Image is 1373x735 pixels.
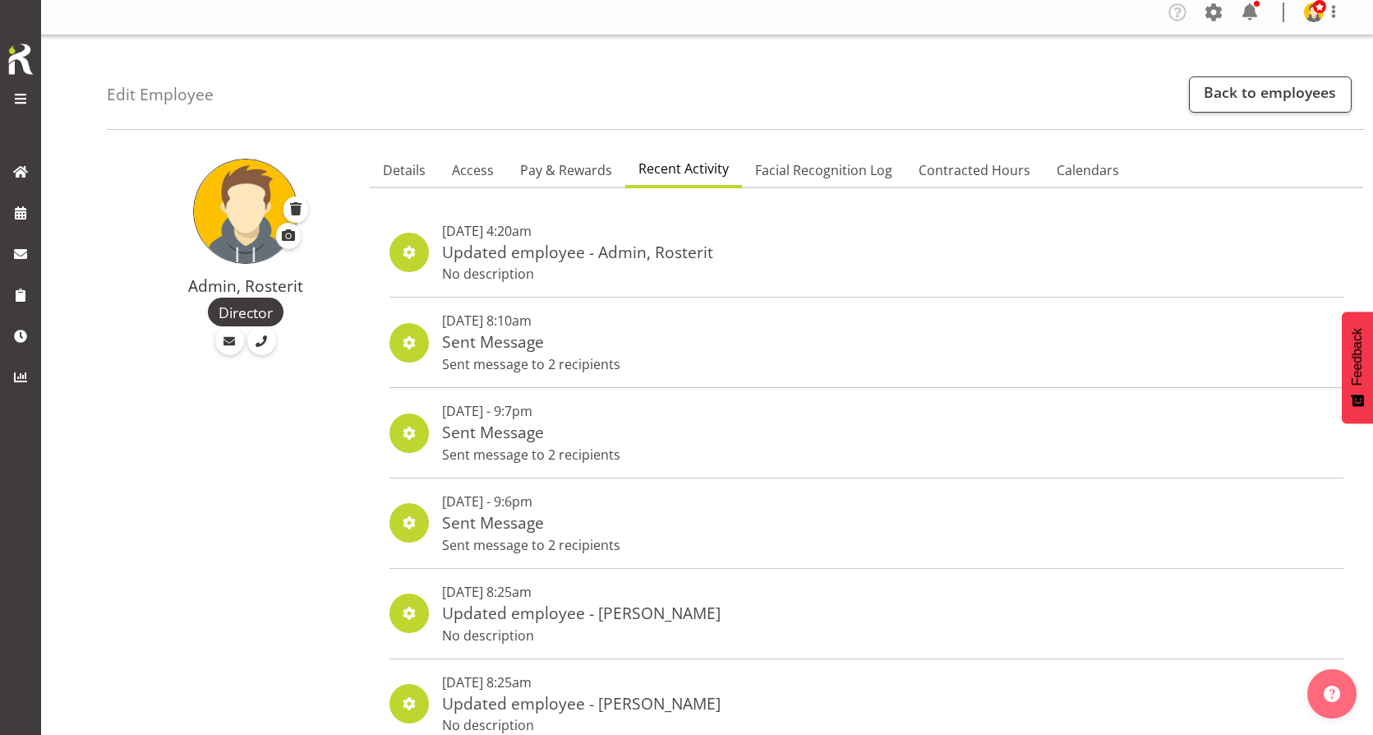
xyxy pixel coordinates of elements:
[442,221,713,241] p: [DATE] 4:20am
[755,160,892,180] span: Facial Recognition Log
[442,401,620,421] p: [DATE] - 9:7pm
[442,311,620,331] p: [DATE] 8:10am
[442,715,721,735] p: No description
[442,331,620,354] p: Sent Message
[442,421,620,445] p: Sent Message
[442,492,620,511] p: [DATE] - 9:6pm
[141,277,350,295] h4: Admin, Rosterit
[442,602,721,626] p: Updated employee - [PERSON_NAME]
[1350,328,1365,386] span: Feedback
[442,511,620,535] p: Sent Message
[442,535,620,555] p: Sent message to 2 recipients
[442,582,721,602] p: [DATE] 8:25am
[442,626,721,645] p: No description
[193,159,298,264] img: admin-rosteritf9cbda91fdf824d97c9d6345b1f660ea.png
[452,160,494,180] span: Access
[638,159,729,178] span: Recent Activity
[442,354,620,374] p: Sent message to 2 recipients
[520,160,612,180] span: Pay & Rewards
[442,673,721,692] p: [DATE] 8:25am
[1324,686,1340,702] img: help-xxl-2.png
[442,241,713,265] p: Updated employee - Admin, Rosterit
[215,326,244,355] a: Email Employee
[4,41,37,77] img: Rosterit icon logo
[442,692,721,716] p: Updated employee - [PERSON_NAME]
[1342,312,1373,423] button: Feedback - Show survey
[1189,76,1352,113] a: Back to employees
[107,86,214,104] h4: Edit Employee
[1057,160,1119,180] span: Calendars
[919,160,1030,180] span: Contracted Hours
[383,160,426,180] span: Details
[1304,2,1324,22] img: admin-rosteritf9cbda91fdf824d97c9d6345b1f660ea.png
[442,445,620,465] p: Sent message to 2 recipients
[247,326,276,355] a: Call Employee
[442,264,713,284] p: No description
[219,302,273,323] span: Director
